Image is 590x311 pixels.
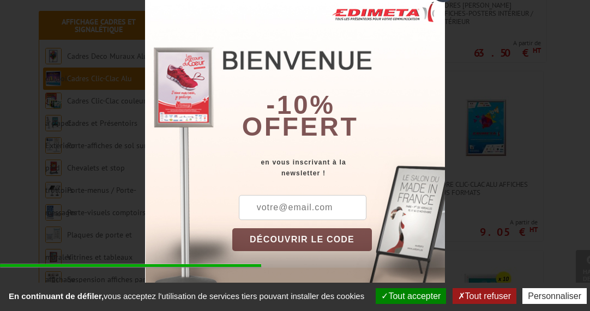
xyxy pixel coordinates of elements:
[3,291,370,301] span: vous acceptez l'utilisation de services tiers pouvant installer des cookies
[232,228,372,251] button: DÉCOUVRIR LE CODE
[242,112,359,141] font: offert
[232,157,445,179] div: en vous inscrivant à la newsletter !
[239,195,366,220] input: votre@email.com
[453,288,516,304] button: Tout refuser
[266,90,335,119] b: -10%
[376,288,446,304] button: Tout accepter
[522,288,587,304] button: Personnaliser (fenêtre modale)
[9,291,104,301] strong: En continuant de défiler,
